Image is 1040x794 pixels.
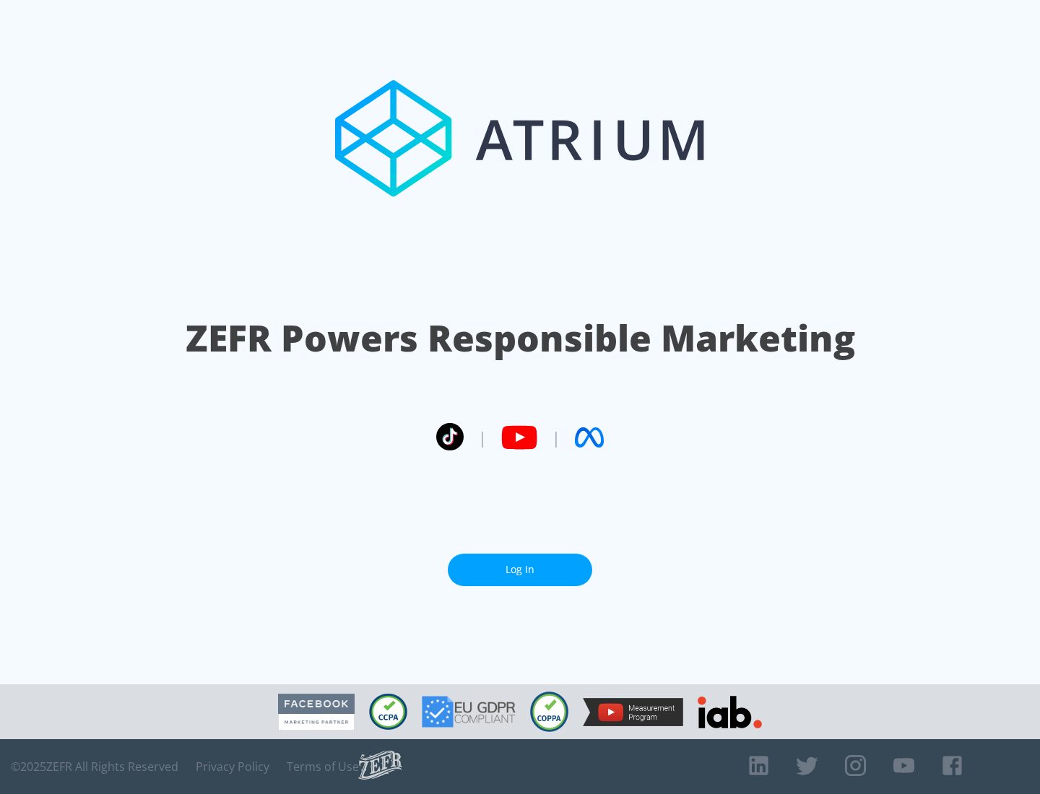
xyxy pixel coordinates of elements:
a: Terms of Use [287,759,359,774]
img: COPPA Compliant [530,692,568,732]
span: | [478,427,487,448]
img: YouTube Measurement Program [583,698,683,726]
a: Privacy Policy [196,759,269,774]
img: CCPA Compliant [369,694,407,730]
a: Log In [448,554,592,586]
h1: ZEFR Powers Responsible Marketing [186,313,855,363]
span: | [552,427,560,448]
img: GDPR Compliant [422,696,516,728]
img: IAB [698,696,762,728]
span: © 2025 ZEFR All Rights Reserved [11,759,178,774]
img: Facebook Marketing Partner [278,694,355,730]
